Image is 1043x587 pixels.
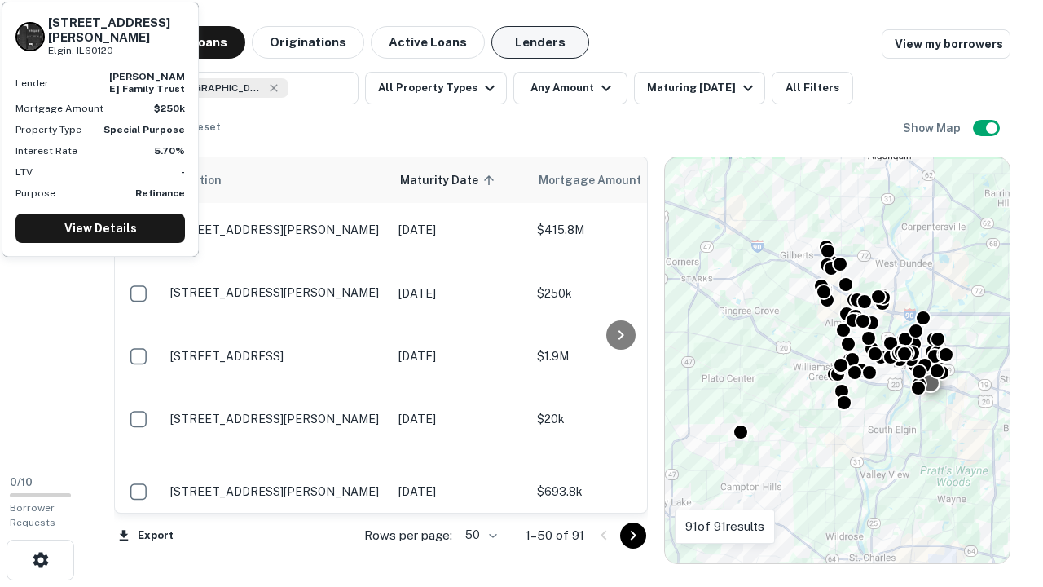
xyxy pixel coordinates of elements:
[390,157,529,203] th: Maturity Date
[179,111,231,143] button: Reset
[620,523,646,549] button: Go to next page
[398,221,521,239] p: [DATE]
[685,517,764,536] p: 91 of 91 results
[634,72,765,104] button: Maturing [DATE]
[903,119,963,137] h6: Show Map
[962,457,1043,535] iframe: Chat Widget
[537,483,700,501] p: $693.8k
[181,166,185,178] strong: -
[15,101,103,116] p: Mortgage Amount
[772,72,853,104] button: All Filters
[537,410,700,428] p: $20k
[398,410,521,428] p: [DATE]
[459,523,499,547] div: 50
[170,484,382,499] p: [STREET_ADDRESS][PERSON_NAME]
[882,29,1010,59] a: View my borrowers
[170,285,382,300] p: [STREET_ADDRESS][PERSON_NAME]
[400,170,499,190] span: Maturity Date
[513,72,627,104] button: Any Amount
[665,157,1010,563] div: 0 0
[252,26,364,59] button: Originations
[154,103,185,114] strong: $250k
[15,76,49,90] p: Lender
[170,412,382,426] p: [STREET_ADDRESS][PERSON_NAME]
[142,81,264,95] span: Elgin, [GEOGRAPHIC_DATA], [GEOGRAPHIC_DATA]
[398,483,521,501] p: [DATE]
[15,214,185,243] a: View Details
[135,188,185,199] strong: Refinance
[162,157,390,203] th: Location
[398,347,521,365] p: [DATE]
[526,526,584,545] p: 1–50 of 91
[109,71,185,94] strong: [PERSON_NAME] family trust
[15,143,77,158] p: Interest Rate
[170,223,382,237] p: [STREET_ADDRESS][PERSON_NAME]
[103,124,185,135] strong: Special Purpose
[491,26,589,59] button: Lenders
[371,26,485,59] button: Active Loans
[170,349,382,364] p: [STREET_ADDRESS]
[154,145,185,157] strong: 5.70%
[15,165,33,179] p: LTV
[539,170,662,190] span: Mortgage Amount
[537,347,700,365] p: $1.9M
[10,502,55,528] span: Borrower Requests
[398,285,521,302] p: [DATE]
[114,523,178,548] button: Export
[537,285,700,302] p: $250k
[15,122,81,137] p: Property Type
[48,15,185,45] h6: [STREET_ADDRESS][PERSON_NAME]
[48,43,185,59] p: Elgin, IL60120
[647,78,758,98] div: Maturing [DATE]
[529,157,708,203] th: Mortgage Amount
[10,476,33,488] span: 0 / 10
[365,72,507,104] button: All Property Types
[364,526,452,545] p: Rows per page:
[15,186,55,201] p: Purpose
[537,221,700,239] p: $415.8M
